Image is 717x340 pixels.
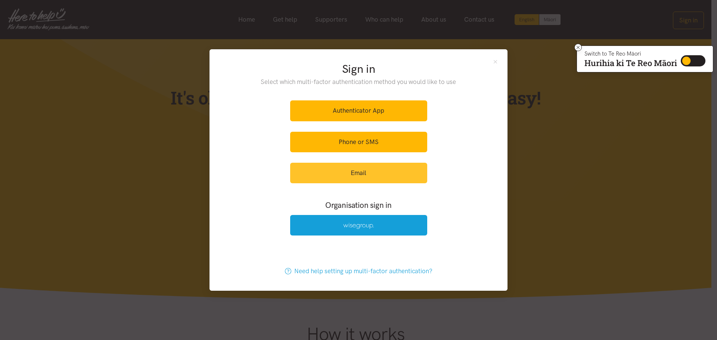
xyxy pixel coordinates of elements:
a: Phone or SMS [290,132,427,152]
button: Close [492,58,499,65]
p: Hurihia ki Te Reo Māori [584,60,677,66]
a: Authenticator App [290,100,427,121]
p: Switch to Te Reo Māori [584,52,677,56]
h3: Organisation sign in [270,200,447,210]
h2: Sign in [246,61,472,77]
img: Wise Group [343,223,374,229]
a: Email [290,163,427,183]
a: Need help setting up multi-factor authentication? [277,261,440,281]
p: Select which multi-factor authentication method you would like to use [246,77,472,87]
